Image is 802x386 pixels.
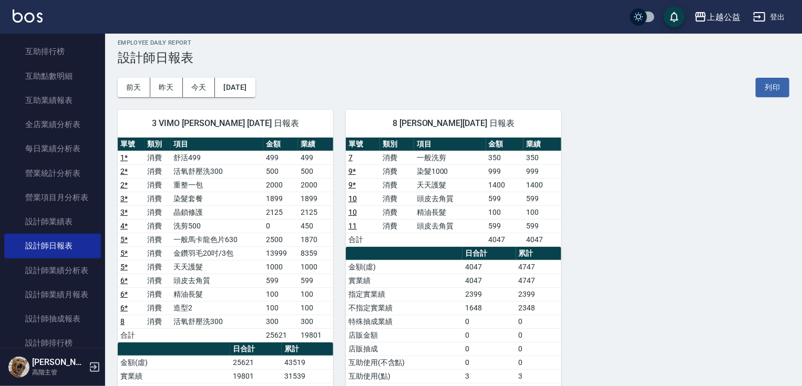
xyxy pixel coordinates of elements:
td: 合計 [118,328,145,342]
a: 設計師抽成報表 [4,307,101,331]
td: 消費 [145,164,171,178]
th: 累計 [282,342,333,356]
td: 精油長髮 [171,287,263,301]
th: 金額 [263,138,298,151]
td: 599 [263,274,298,287]
td: 店販金額 [346,328,462,342]
td: 一般馬卡龍色片630 [171,233,263,246]
td: 消費 [145,151,171,164]
table: a dense table [346,138,561,247]
td: 500 [298,164,333,178]
td: 0 [516,356,561,369]
td: 1899 [263,192,298,205]
td: 消費 [145,205,171,219]
td: 消費 [145,315,171,328]
td: 消費 [145,246,171,260]
button: 昨天 [150,78,183,97]
td: 1400 [523,178,561,192]
td: 消費 [380,151,414,164]
td: 店販抽成 [346,342,462,356]
th: 業績 [523,138,561,151]
td: 1000 [298,260,333,274]
th: 金額 [486,138,524,151]
td: 互助使用(不含點) [346,356,462,369]
td: 0 [516,315,561,328]
td: 消費 [145,178,171,192]
td: 消費 [145,260,171,274]
td: 0 [516,328,561,342]
td: 4047 [462,260,516,274]
button: 前天 [118,78,150,97]
td: 實業績 [118,369,230,383]
td: 洗剪500 [171,219,263,233]
a: 全店業績分析表 [4,112,101,137]
td: 消費 [145,233,171,246]
a: 互助業績報表 [4,88,101,112]
td: 頭皮去角質 [171,274,263,287]
td: 消費 [380,205,414,219]
td: 染髮套餐 [171,192,263,205]
td: 599 [523,219,561,233]
td: 0 [516,342,561,356]
td: 2399 [516,287,561,301]
td: 2125 [298,205,333,219]
td: 300 [263,315,298,328]
td: 染髮1000 [414,164,486,178]
td: 實業績 [346,274,462,287]
td: 19801 [298,328,333,342]
table: a dense table [118,138,333,342]
td: 1899 [298,192,333,205]
td: 天天護髮 [171,260,263,274]
td: 350 [523,151,561,164]
td: 8359 [298,246,333,260]
th: 項目 [414,138,486,151]
td: 100 [298,287,333,301]
td: 重整一包 [171,178,263,192]
td: 1400 [486,178,524,192]
td: 2125 [263,205,298,219]
td: 999 [486,164,524,178]
td: 43519 [282,356,333,369]
td: 2000 [263,178,298,192]
td: 31539 [282,369,333,383]
th: 單號 [118,138,145,151]
td: 消費 [380,219,414,233]
button: 登出 [749,7,789,27]
td: 0 [462,328,516,342]
td: 3 [462,369,516,383]
td: 天天護髮 [414,178,486,192]
a: 互助點數明細 [4,64,101,88]
a: 10 [348,194,357,203]
a: 10 [348,208,357,216]
h2: Employee Daily Report [118,39,789,46]
td: 25621 [263,328,298,342]
a: 營業項目月分析表 [4,185,101,210]
td: 精油長髮 [414,205,486,219]
td: 2000 [298,178,333,192]
td: 頭皮去角質 [414,219,486,233]
td: 金額(虛) [346,260,462,274]
td: 599 [523,192,561,205]
td: 消費 [380,178,414,192]
td: 13999 [263,246,298,260]
td: 0 [462,315,516,328]
td: 2348 [516,301,561,315]
td: 599 [486,192,524,205]
td: 1648 [462,301,516,315]
td: 0 [263,219,298,233]
th: 項目 [171,138,263,151]
td: 499 [298,151,333,164]
td: 不指定實業績 [346,301,462,315]
td: 晶鎖修護 [171,205,263,219]
td: 0 [462,342,516,356]
td: 350 [486,151,524,164]
th: 日合計 [230,342,282,356]
td: 4747 [516,274,561,287]
td: 100 [486,205,524,219]
td: 100 [263,287,298,301]
td: 特殊抽成業績 [346,315,462,328]
td: 消費 [145,301,171,315]
td: 消費 [145,219,171,233]
td: 消費 [380,192,414,205]
div: 上越公益 [707,11,741,24]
